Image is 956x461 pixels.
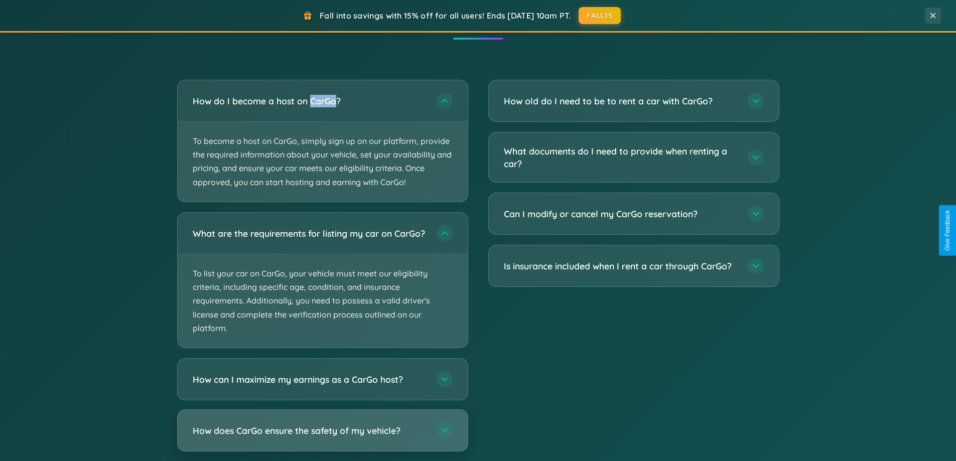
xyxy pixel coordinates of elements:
h3: What documents do I need to provide when renting a car? [504,145,738,170]
p: To list your car on CarGo, your vehicle must meet our eligibility criteria, including specific ag... [178,254,468,348]
button: FALL15 [579,7,621,24]
span: Fall into savings with 15% off for all users! Ends [DATE] 10am PT. [320,11,571,21]
h3: Is insurance included when I rent a car through CarGo? [504,260,738,272]
h3: How does CarGo ensure the safety of my vehicle? [193,424,427,436]
h3: How old do I need to be to rent a car with CarGo? [504,95,738,107]
div: Give Feedback [944,210,951,251]
p: To become a host on CarGo, simply sign up on our platform, provide the required information about... [178,122,468,202]
h3: Can I modify or cancel my CarGo reservation? [504,208,738,220]
h3: What are the requirements for listing my car on CarGo? [193,227,427,239]
h3: How can I maximize my earnings as a CarGo host? [193,373,427,385]
h3: How do I become a host on CarGo? [193,95,427,107]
